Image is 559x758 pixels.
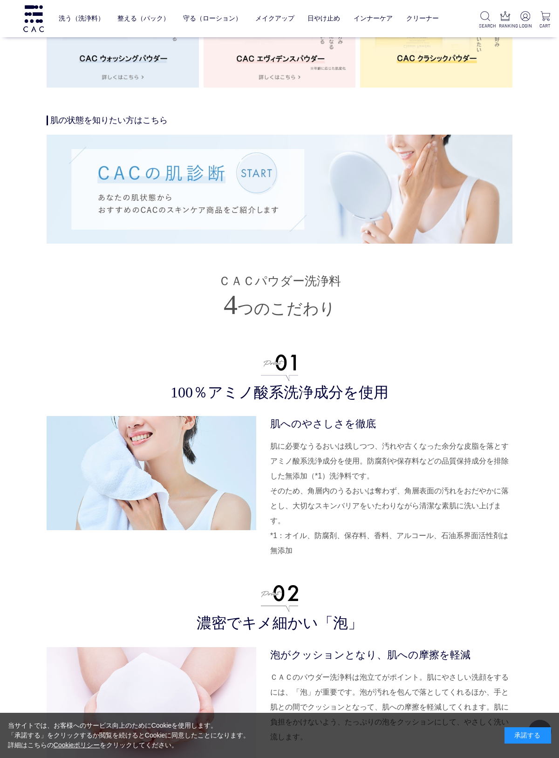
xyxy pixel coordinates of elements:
[47,272,512,322] h3: つのこだわり
[47,116,512,126] h4: 肌の状態を知りたい方はこちら
[47,135,512,243] img: 肌診断
[479,11,491,29] a: SEARCH
[270,439,512,558] dd: 肌に必要なうるおいは残しつつ、汚れや古くなった余分な皮脂を落とすアミノ酸系洗浄成分を使用。防腐剤や保存料などの品質保持成分を排除した無添加（*1）洗浄料です。 そのため、角層内のうるおいは奪わず...
[8,721,250,750] div: 当サイトでは、お客様へのサービス向上のためにCookieを使用します。 「承諾する」をクリックするか閲覧を続けるとCookieに同意したことになります。 詳細はこちらの をクリックしてください。
[47,416,256,530] img: アミノ酸系洗浄成分を使用
[519,22,532,29] p: LOGIN
[224,289,238,320] em: 4
[504,727,551,744] div: 承諾する
[255,7,294,29] a: メイクアップ
[307,7,340,29] a: 日やけ止め
[47,136,512,144] a: 肌診断
[47,355,512,403] h3: 100％アミノ酸系洗浄成分を使用
[270,416,512,431] dt: 肌へのやさしさを徹底
[54,741,100,749] a: Cookieポリシー
[519,11,532,29] a: LOGIN
[479,22,491,29] p: SEARCH
[354,7,393,29] a: インナーケア
[499,11,511,29] a: RANKING
[539,22,552,29] p: CART
[270,670,512,744] dd: ＣＡＣのパウダー洗浄料は泡立てがポイント。肌にやさしい洗顔をするには、「泡」が重要です。泡が汚れを包んで落としてくれるほか、手と肌との間でクッションとなって、肌への摩擦を軽減してくれます。肌に負...
[47,585,512,633] h3: 濃密でキメ細かい「泡」
[218,272,341,291] span: ＣＡＣパウダー洗浄料
[539,11,552,29] a: CART
[270,647,512,662] dt: 泡がクッションとなり、肌への摩擦を軽減
[406,7,439,29] a: クリーナー
[59,7,104,29] a: 洗う（洗浄料）
[499,22,511,29] p: RANKING
[183,7,242,29] a: 守る（ローション）
[117,7,170,29] a: 整える（パック）
[22,5,45,32] img: logo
